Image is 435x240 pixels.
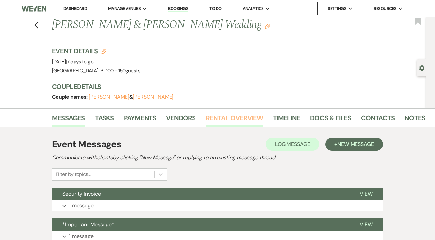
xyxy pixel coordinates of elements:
span: Analytics [243,5,264,12]
h2: Communicate with clients by clicking "New Message" or replying to an existing message thread. [52,154,383,162]
h3: Event Details [52,46,140,56]
a: Bookings [168,6,188,12]
span: | [66,58,93,65]
h1: Event Messages [52,137,121,151]
span: 100 - 150 guests [106,67,140,74]
button: Security Invoice [52,188,349,200]
span: Security Invoice [62,190,101,197]
button: View [349,188,383,200]
button: View [349,218,383,231]
span: Log Message [275,141,310,147]
span: Manage Venues [108,5,141,12]
a: Timeline [273,113,301,127]
span: Couple names: [52,93,89,100]
a: Tasks [95,113,114,127]
button: Open lead details [419,65,425,71]
button: +New Message [325,138,383,151]
span: [GEOGRAPHIC_DATA] [52,67,98,74]
span: New Message [337,141,374,147]
h1: [PERSON_NAME] & [PERSON_NAME] Wedding [52,17,346,33]
button: *Important Message* [52,218,349,231]
a: Rental Overview [206,113,263,127]
span: View [360,190,373,197]
a: To Do [209,6,221,11]
span: View [360,221,373,228]
span: *Important Message* [62,221,114,228]
a: Docs & Files [310,113,351,127]
p: 1 message [69,201,94,210]
span: Resources [374,5,396,12]
a: Messages [52,113,85,127]
button: Log Message [266,138,319,151]
button: 1 message [52,200,383,211]
a: Payments [124,113,156,127]
div: Filter by topics... [56,171,91,178]
button: [PERSON_NAME] [89,94,129,100]
a: Notes [404,113,425,127]
span: Settings [328,5,346,12]
a: Contacts [361,113,395,127]
span: & [89,94,173,100]
img: Weven Logo [22,2,46,15]
span: 7 days to go [67,58,93,65]
a: Dashboard [63,6,87,11]
a: Vendors [166,113,195,127]
button: [PERSON_NAME] [133,94,173,100]
h3: Couple Details [52,82,420,91]
span: [DATE] [52,58,93,65]
button: Edit [265,23,270,29]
